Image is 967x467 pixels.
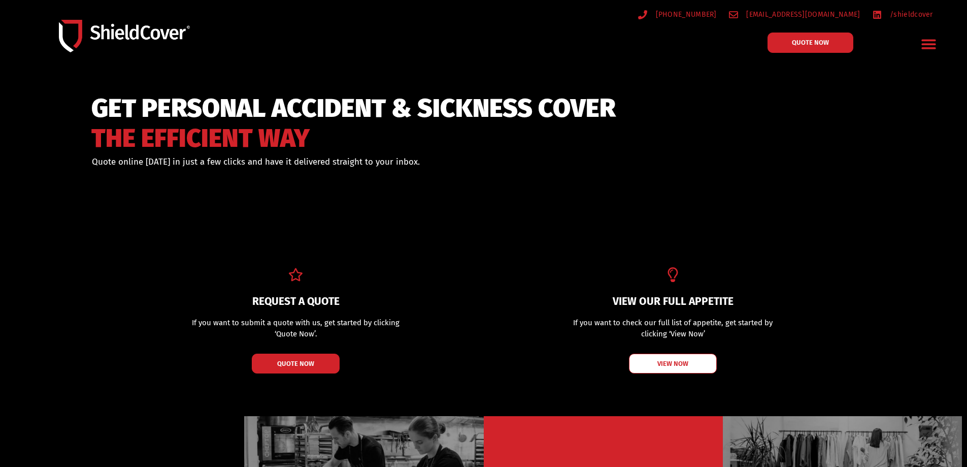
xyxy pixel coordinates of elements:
h2: REQUEST A QUOTE [164,296,427,307]
a: QUOTE NOW [768,33,853,53]
span: [PHONE_NUMBER] [653,8,717,21]
span: GET PERSONAL ACCIDENT & SICKNESS COVER [91,98,616,119]
p: If you want to check our full list of appetite, get started by clicking ‘View Now’ [564,317,782,340]
a: [EMAIL_ADDRESS][DOMAIN_NAME] [729,8,860,21]
img: Shield-Cover-Underwriting-Australia-logo-full [59,20,190,52]
h2: VIEW OUR FULL APPETITE [544,296,803,307]
div: Menu Toggle [917,32,941,56]
span: QUOTE NOW [277,360,314,367]
p: Quote online [DATE] in just a few clicks and have it delivered straight to your inbox. [92,155,649,169]
span: QUOTE NOW [792,39,829,46]
span: /shieldcover [887,8,933,21]
span: [EMAIL_ADDRESS][DOMAIN_NAME] [744,8,860,21]
a: VIEW NOW [629,354,717,373]
a: QUOTE NOW [252,354,340,373]
p: If you want to submit a quote with us, get started by clicking ‘Quote Now’. [185,317,407,340]
a: /shieldcover [873,8,933,21]
a: [PHONE_NUMBER] [638,8,717,21]
span: VIEW NOW [657,360,688,367]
